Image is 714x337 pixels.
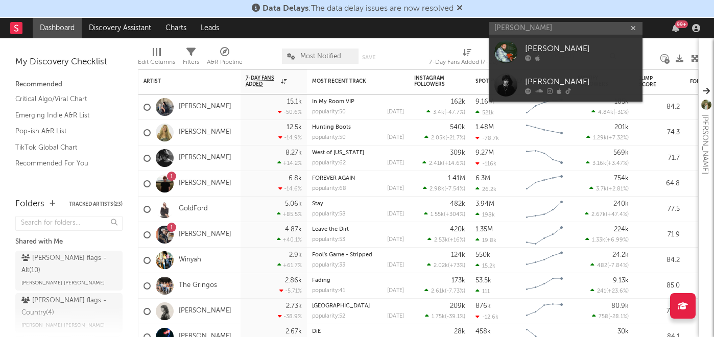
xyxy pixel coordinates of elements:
span: 2.02k [434,263,448,269]
span: +47.4 % [607,212,627,218]
div: 19.8k [475,237,496,244]
div: [DATE] [387,237,404,243]
div: A&R Pipeline [207,43,243,73]
div: 84.2 [639,101,680,113]
span: : The data delay issues are now resolved [263,5,454,13]
div: 569k [613,150,629,156]
div: -78.7k [475,135,499,141]
div: ( ) [426,109,465,115]
div: ( ) [590,262,629,269]
div: 309k [450,150,465,156]
span: +16 % [449,237,464,243]
div: popularity: 33 [312,262,345,268]
div: -5.71 % [279,287,302,294]
div: 9.13k [613,277,629,284]
div: popularity: 68 [312,186,346,191]
div: FOREVER AGAIN [312,176,404,181]
div: [PERSON_NAME] flags - Country ( 4 ) [21,295,114,319]
span: 2.98k [430,186,444,192]
div: ( ) [589,185,629,192]
button: Save [362,55,375,60]
span: +73 % [449,263,464,269]
input: Search for folders... [15,216,123,231]
a: Critical Algo/Viral Chart [15,93,112,105]
div: 4.87k [285,226,302,233]
div: [PERSON_NAME] [525,42,637,55]
a: Dashboard [33,18,82,38]
span: -7.84 % [609,263,627,269]
svg: Chart title [521,146,567,171]
div: New House [312,303,404,309]
div: -50.6 % [278,109,302,115]
button: Tracked Artists(23) [69,202,123,207]
a: [PERSON_NAME] [179,179,231,188]
div: ( ) [590,287,629,294]
div: 482k [450,201,465,207]
div: 9.27M [475,150,494,156]
div: 550k [475,252,490,258]
div: 458k [475,328,491,335]
span: -47.7 % [446,110,464,115]
div: Edit Columns [138,43,175,73]
span: 2.41k [429,161,443,166]
div: 85.0 [639,280,680,292]
a: FOREVER AGAIN [312,176,355,181]
div: Fool's Game - Stripped [312,252,404,258]
div: Artist [144,78,220,84]
div: Spotify Monthly Listeners [475,78,552,84]
a: Winyah [179,256,201,264]
div: ( ) [422,160,465,166]
div: 201k [614,124,629,131]
svg: Chart title [521,94,567,120]
div: DiE [312,329,404,334]
div: 71.9 [639,229,680,241]
div: A&R Pipeline [207,56,243,68]
div: [DATE] [387,109,404,115]
div: 1.41M [448,175,465,182]
div: Filters [183,56,199,68]
div: popularity: 58 [312,211,346,217]
div: ( ) [592,313,629,320]
div: -12.6k [475,314,498,320]
div: [PERSON_NAME] [699,114,711,174]
div: 198k [475,211,495,218]
div: 6.8k [289,175,302,182]
div: 420k [450,226,465,233]
span: +7.32 % [608,135,627,141]
span: +304 % [445,212,464,218]
svg: Chart title [521,299,567,324]
span: -39.1 % [446,314,464,320]
a: GoldFord [179,205,208,213]
div: [DATE] [387,186,404,191]
div: 2.67k [285,328,302,335]
div: Leave the Dirt [312,227,404,232]
div: +40.1 % [277,236,302,243]
span: 1.55k [431,212,444,218]
div: ( ) [424,287,465,294]
span: +3.47 % [608,161,627,166]
div: 1.35M [475,226,493,233]
a: Hunting Boots [312,125,351,130]
span: +23.6 % [608,288,627,294]
span: -7.54 % [446,186,464,192]
div: ( ) [423,185,465,192]
div: ( ) [585,236,629,243]
span: 7-Day Fans Added [246,75,278,87]
div: [PERSON_NAME] [525,76,637,88]
div: In My Room VIP [312,99,404,105]
span: 4.84k [598,110,613,115]
div: 224k [614,226,629,233]
span: -31 % [615,110,627,115]
span: 3.7k [596,186,607,192]
span: 241 [597,288,606,294]
div: [DATE] [387,288,404,294]
div: Jump Score [639,76,664,88]
div: 173k [451,277,465,284]
svg: Chart title [521,222,567,248]
div: popularity: 41 [312,288,345,294]
div: 2.73k [286,303,302,309]
div: popularity: 52 [312,314,345,319]
div: 77.5 [639,203,680,215]
div: 12.5k [287,124,302,131]
div: ( ) [586,160,629,166]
